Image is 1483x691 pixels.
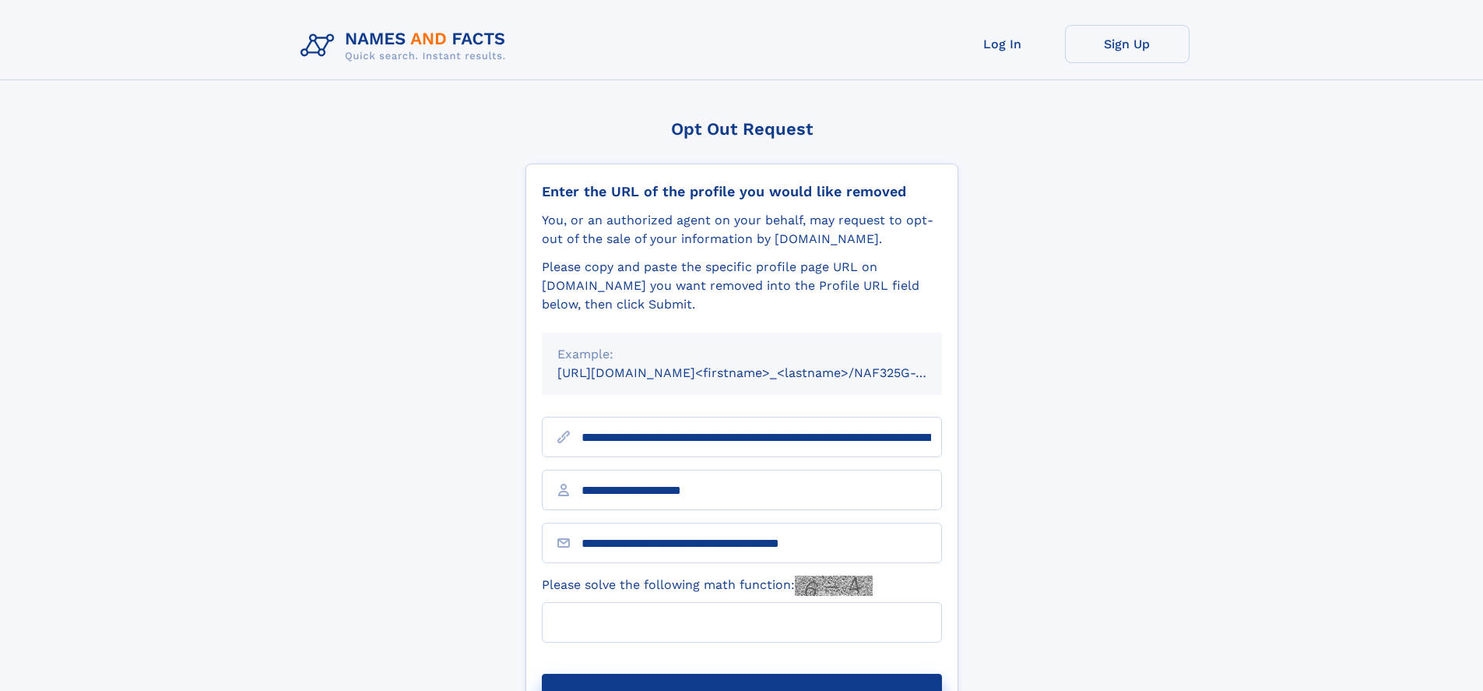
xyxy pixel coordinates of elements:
div: Opt Out Request [525,119,958,139]
div: Example: [557,345,926,364]
label: Please solve the following math function: [542,576,873,596]
small: [URL][DOMAIN_NAME]<firstname>_<lastname>/NAF325G-xxxxxxxx [557,365,972,380]
div: Please copy and paste the specific profile page URL on [DOMAIN_NAME] you want removed into the Pr... [542,258,942,314]
div: Enter the URL of the profile you would like removed [542,183,942,200]
a: Log In [940,25,1065,63]
div: You, or an authorized agent on your behalf, may request to opt-out of the sale of your informatio... [542,211,942,249]
a: Sign Up [1065,25,1190,63]
img: Logo Names and Facts [294,25,518,67]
